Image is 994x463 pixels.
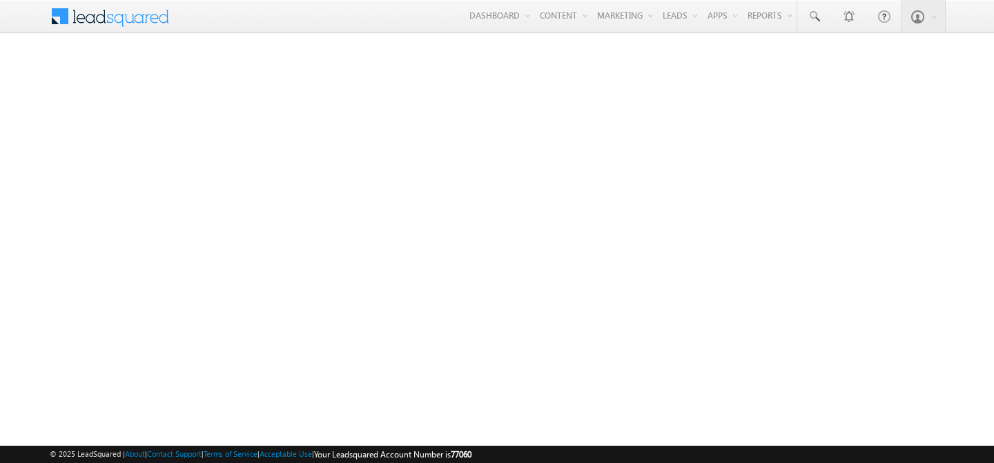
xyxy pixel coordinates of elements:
span: 77060 [451,449,471,460]
a: Terms of Service [204,449,257,458]
span: © 2025 LeadSquared | | | | | [50,448,471,461]
span: Your Leadsquared Account Number is [314,449,471,460]
a: About [125,449,145,458]
a: Acceptable Use [260,449,312,458]
a: Contact Support [147,449,202,458]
